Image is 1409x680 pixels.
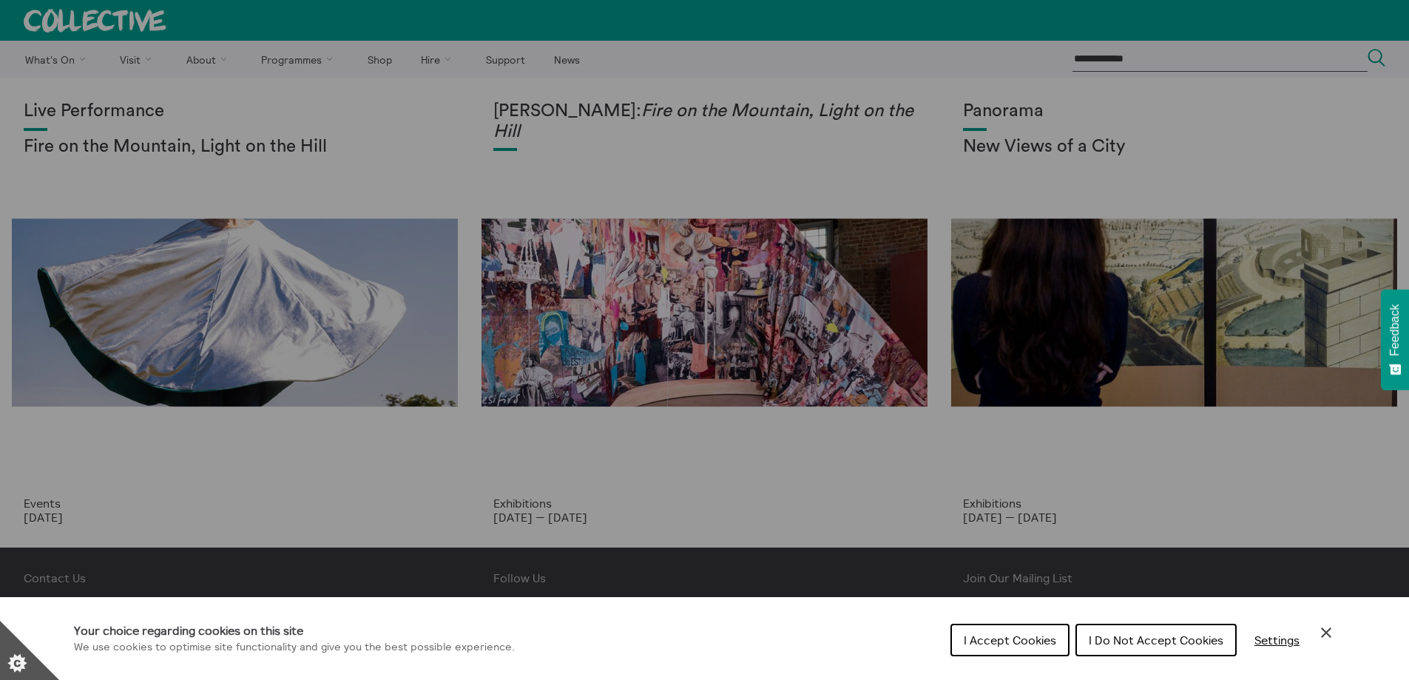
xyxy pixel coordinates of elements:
[1388,304,1402,356] span: Feedback
[964,633,1056,647] span: I Accept Cookies
[1243,625,1311,655] button: Settings
[1075,624,1237,656] button: I Do Not Accept Cookies
[74,639,515,656] p: We use cookies to optimise site functionality and give you the best possible experience.
[1317,624,1335,642] button: Close Cookie Control
[74,622,515,639] h1: Your choice regarding cookies on this site
[1254,633,1300,647] span: Settings
[1381,289,1409,390] button: Feedback - Show survey
[1089,633,1223,647] span: I Do Not Accept Cookies
[950,624,1070,656] button: I Accept Cookies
